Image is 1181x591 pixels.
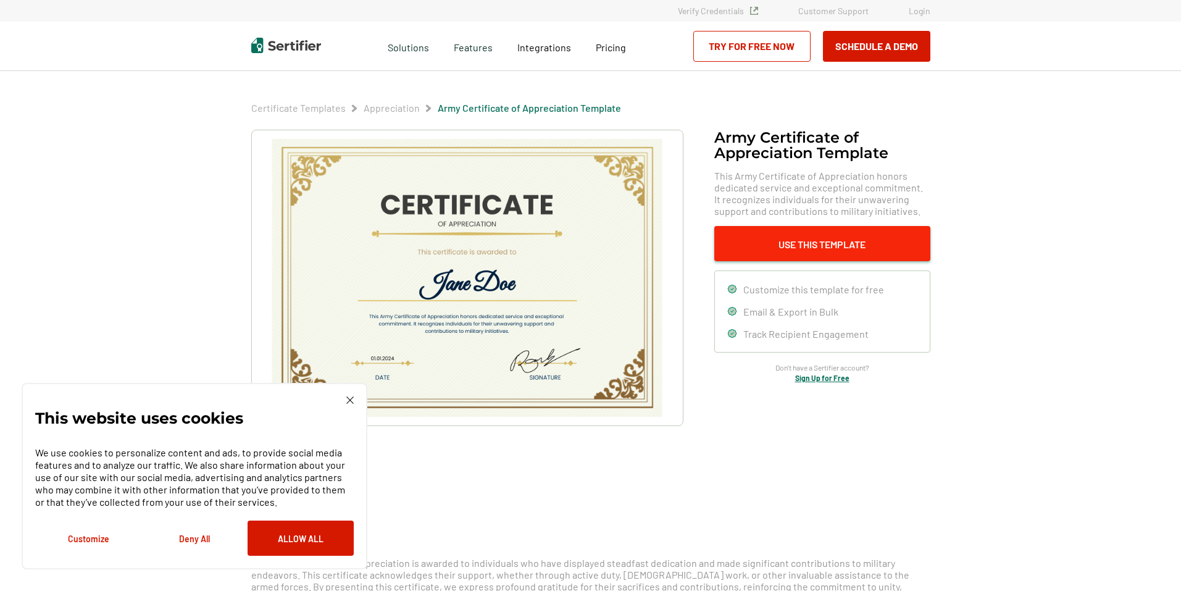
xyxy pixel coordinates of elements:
[596,41,626,53] span: Pricing
[678,6,758,16] a: Verify Credentials
[364,102,420,114] a: Appreciation
[517,38,571,54] a: Integrations
[743,283,884,295] span: Customize this template for free
[693,31,811,62] a: Try for Free Now
[743,328,869,340] span: Track Recipient Engagement
[743,306,838,317] span: Email & Export in Bulk
[248,521,354,556] button: Allow All
[454,38,493,54] span: Features
[388,38,429,54] span: Solutions
[798,6,869,16] a: Customer Support
[714,226,930,261] button: Use This Template
[596,38,626,54] a: Pricing
[823,31,930,62] button: Schedule a Demo
[251,102,346,114] a: Certificate Templates
[714,130,930,161] h1: Army Certificate of Appreciation​ Template
[775,362,869,374] span: Don’t have a Sertifier account?
[795,374,849,382] a: Sign Up for Free
[346,396,354,404] img: Cookie Popup Close
[1119,532,1181,591] iframe: Chat Widget
[251,38,321,53] img: Sertifier | Digital Credentialing Platform
[35,521,141,556] button: Customize
[714,170,930,217] span: This Army Certificate of Appreciation honors dedicated service and exceptional commitment. It rec...
[35,412,243,424] p: This website uses cookies
[270,139,663,417] img: Army Certificate of Appreciation​ Template
[909,6,930,16] a: Login
[517,41,571,53] span: Integrations
[251,102,621,114] div: Breadcrumb
[750,7,758,15] img: Verified
[35,446,354,508] p: We use cookies to personalize content and ads, to provide social media features and to analyze ou...
[141,521,248,556] button: Deny All
[438,102,621,114] a: Army Certificate of Appreciation​ Template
